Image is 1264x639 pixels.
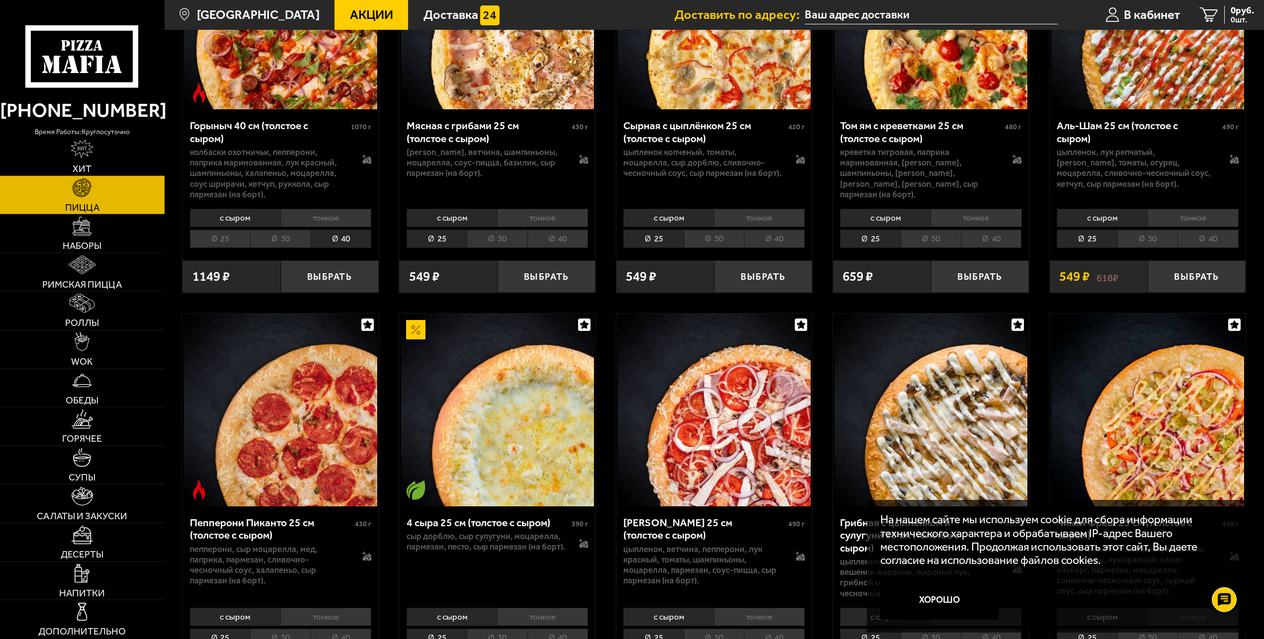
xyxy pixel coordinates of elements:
[840,119,1003,145] div: Том ям с креветками 25 см (толстое с сыром)
[623,119,786,145] div: Сырная с цыплёнком 25 см (толстое с сыром)
[190,147,349,200] p: колбаски Охотничьи, пепперони, паприка маринованная, лук красный, шампиньоны, халапеньо, моцарелл...
[280,608,371,626] li: тонкое
[623,230,683,248] li: 25
[351,123,371,131] span: 1070 г
[833,314,1029,506] a: Грибная с цыплёнком и сулугуни 25 см (толстое с сыром)
[840,516,1003,554] div: Грибная с цыплёнком и сулугуни 25 см (толстое с сыром)
[1124,8,1180,21] span: В кабинет
[350,8,393,21] span: Акции
[407,230,467,248] li: 25
[880,580,999,619] button: Хорошо
[674,8,805,21] span: Доставить по адресу:
[1057,230,1117,248] li: 25
[190,608,280,626] li: с сыром
[190,516,352,542] div: Пепперони Пиканто 25 см (толстое с сыром)
[1178,230,1238,248] li: 40
[623,608,714,626] li: с сыром
[840,608,930,626] li: с сыром
[805,6,1058,24] input: Ваш адрес доставки
[399,314,595,506] a: АкционныйВегетарианское блюдо4 сыра 25 см (толстое с сыром)
[59,588,105,598] span: Напитки
[1231,16,1254,24] span: 0 шт.
[69,473,95,482] span: Супы
[184,314,377,506] img: Пепперони Пиканто 25 см (толстое с сыром)
[409,270,439,283] span: 549 ₽
[901,230,961,248] li: 30
[788,123,805,131] span: 420 г
[714,260,812,293] button: Выбрать
[684,230,744,248] li: 30
[65,203,99,212] span: Пицца
[1117,230,1178,248] li: 30
[572,520,588,528] span: 390 г
[407,531,566,552] p: сыр дорблю, сыр сулугуни, моцарелла, пармезан, песто, сыр пармезан (на борт).
[37,511,127,521] span: Салаты и закуски
[840,209,930,227] li: с сыром
[744,230,805,248] li: 40
[931,260,1029,293] button: Выбрать
[835,314,1027,506] img: Грибная с цыплёнком и сулугуни 25 см (толстое с сыром)
[280,209,371,227] li: тонкое
[623,544,783,586] p: цыпленок, ветчина, пепперони, лук красный, томаты, шампиньоны, моцарелла, пармезан, соус-пицца, с...
[1148,260,1246,293] button: Выбрать
[840,230,900,248] li: 25
[423,8,478,21] span: Доставка
[281,260,379,293] button: Выбрать
[497,209,588,227] li: тонкое
[66,396,98,405] span: Обеды
[250,230,310,248] li: 30
[1096,270,1118,283] s: 618 ₽
[182,314,378,506] a: Острое блюдоПепперони Пиканто 25 см (толстое с сыром)
[189,480,209,500] img: Острое блюдо
[618,314,811,506] img: Петровская 25 см (толстое с сыром)
[189,83,209,103] img: Острое блюдо
[1147,209,1238,227] li: тонкое
[192,270,230,283] span: 1149 ₽
[1005,123,1021,131] span: 480 г
[714,608,805,626] li: тонкое
[1222,123,1239,131] span: 490 г
[407,147,566,179] p: [PERSON_NAME], ветчина, шампиньоны, моцарелла, соус-пицца, базилик, сыр пармезан (на борт).
[311,230,371,248] li: 40
[623,209,714,227] li: с сыром
[1051,314,1244,506] img: Чикен Фреш 25 см (толстое с сыром)
[714,209,805,227] li: тонкое
[480,5,500,25] img: 15daf4d41897b9f0e9f617042186c801.svg
[1059,270,1090,283] span: 549 ₽
[930,209,1021,227] li: тонкое
[197,8,320,21] span: [GEOGRAPHIC_DATA]
[623,516,786,542] div: [PERSON_NAME] 25 см (толстое с сыром)
[38,627,126,636] span: Дополнительно
[63,241,101,250] span: Наборы
[467,230,527,248] li: 30
[527,230,588,248] li: 40
[623,147,783,179] p: цыпленок копченый, томаты, моцарелла, сыр дорблю, сливочно-чесночный соус, сыр пармезан (на борт).
[1050,314,1246,506] a: Чикен Фреш 25 см (толстое с сыром)
[71,357,93,366] span: WOK
[497,608,588,626] li: тонкое
[1057,209,1147,227] li: с сыром
[406,320,426,340] img: Акционный
[840,147,1000,200] p: креветка тигровая, паприка маринованная, [PERSON_NAME], шампиньоны, [PERSON_NAME], [PERSON_NAME],...
[616,314,812,506] a: Петровская 25 см (толстое с сыром)
[1057,119,1219,145] div: Аль-Шам 25 см (толстое с сыром)
[572,123,588,131] span: 430 г
[190,544,349,586] p: пепперони, сыр Моцарелла, мед, паприка, пармезан, сливочно-чесночный соус, халапеньо, сыр пармеза...
[406,480,426,500] img: Вегетарианское блюдо
[961,230,1021,248] li: 40
[62,434,102,443] span: Горячее
[407,608,497,626] li: с сыром
[355,520,371,528] span: 430 г
[880,513,1227,567] p: На нашем сайте мы используем cookie для сбора информации технического характера и обрабатываем IP...
[401,314,594,506] img: 4 сыра 25 см (толстое с сыром)
[73,164,91,173] span: Хит
[190,119,348,145] div: Горыныч 40 см (толстое с сыром)
[840,557,1000,599] p: цыпленок, сыр сулугуни, моцарелла, вешенки жареные, жареный лук, грибной соус Жюльен, сливочно-че...
[1057,147,1216,189] p: цыпленок, лук репчатый, [PERSON_NAME], томаты, огурец, моцарелла, сливочно-чесночный соус, кетчуп...
[65,318,99,327] span: Роллы
[190,209,280,227] li: с сыром
[498,260,595,293] button: Выбрать
[626,270,656,283] span: 549 ₽
[788,520,805,528] span: 490 г
[42,280,122,289] span: Римская пицца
